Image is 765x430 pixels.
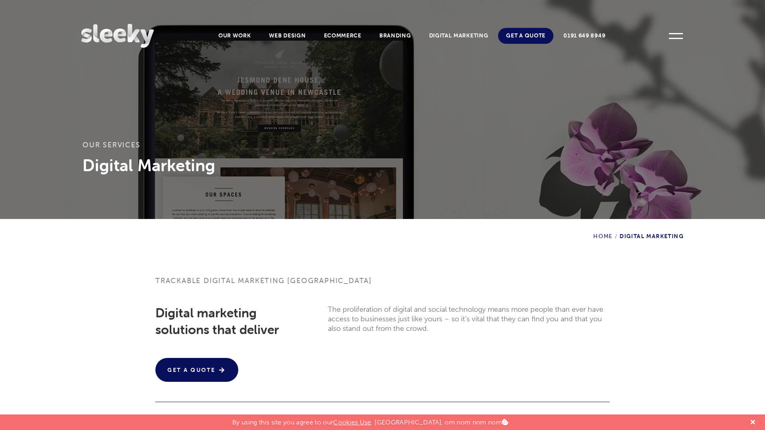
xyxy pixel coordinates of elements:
a: Get A Quote [155,358,238,382]
a: Ecommerce [316,28,369,44]
a: Web Design [261,28,314,44]
h3: Digital Marketing [82,155,683,175]
h2: Digital marketing solutions that deliver [155,305,282,338]
a: Digital Marketing [421,28,496,44]
div: Digital Marketing [593,219,684,240]
a: Branding [371,28,419,44]
a: Get A Quote [498,28,553,44]
p: By using this site you agree to our . [GEOGRAPHIC_DATA], om nom nom nom [232,414,508,426]
h3: Our services [82,140,683,155]
a: Home [593,233,613,240]
p: The proliferation of digital and social technology means more people than ever have access to bus... [328,305,610,333]
img: Sleeky Web Design Newcastle [81,24,154,48]
a: Cookies Use [333,418,371,426]
span: / [613,233,620,240]
a: 0191 649 8949 [555,28,613,44]
a: Our Work [210,28,259,44]
h1: Trackable digital marketing [GEOGRAPHIC_DATA] [155,277,610,295]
